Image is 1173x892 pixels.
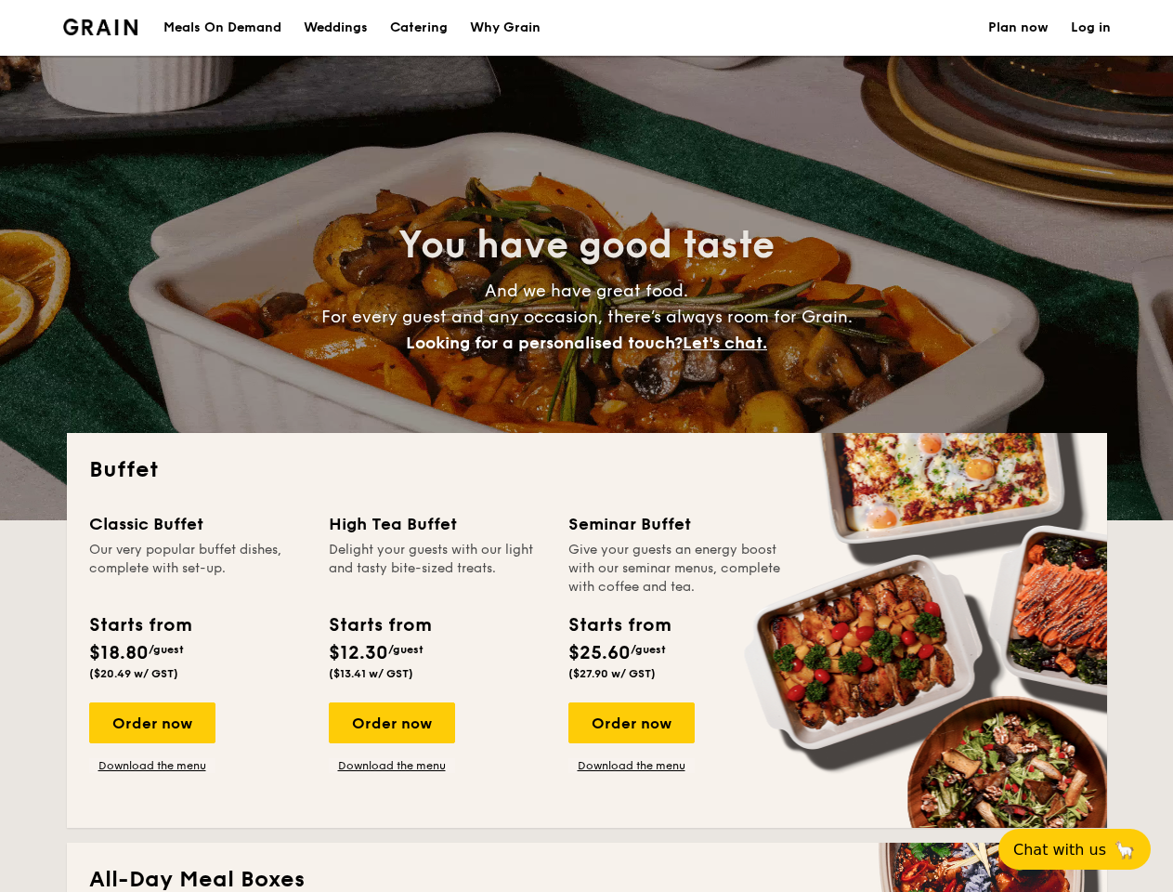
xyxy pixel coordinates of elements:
span: /guest [631,643,666,656]
span: ($20.49 w/ GST) [89,667,178,680]
a: Download the menu [89,758,215,773]
span: Let's chat. [683,333,767,353]
span: $12.30 [329,642,388,664]
span: You have good taste [398,223,775,268]
span: Chat with us [1013,841,1106,859]
button: Chat with us🦙 [998,829,1151,870]
div: Give your guests an energy boost with our seminar menus, complete with coffee and tea. [568,541,786,597]
div: Order now [89,702,215,743]
span: /guest [388,643,424,656]
span: /guest [149,643,184,656]
span: $25.60 [568,642,631,664]
div: Starts from [329,611,430,639]
a: Download the menu [568,758,695,773]
div: Our very popular buffet dishes, complete with set-up. [89,541,306,597]
div: Order now [329,702,455,743]
div: Classic Buffet [89,511,306,537]
h2: Buffet [89,455,1085,485]
div: Starts from [89,611,190,639]
span: ($13.41 w/ GST) [329,667,413,680]
span: 🦙 [1114,839,1136,860]
span: Looking for a personalised touch? [406,333,683,353]
a: Logotype [63,19,138,35]
div: Order now [568,702,695,743]
div: Seminar Buffet [568,511,786,537]
div: High Tea Buffet [329,511,546,537]
span: ($27.90 w/ GST) [568,667,656,680]
div: Delight your guests with our light and tasty bite-sized treats. [329,541,546,597]
a: Download the menu [329,758,455,773]
div: Starts from [568,611,670,639]
img: Grain [63,19,138,35]
span: $18.80 [89,642,149,664]
span: And we have great food. For every guest and any occasion, there’s always room for Grain. [321,281,853,353]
